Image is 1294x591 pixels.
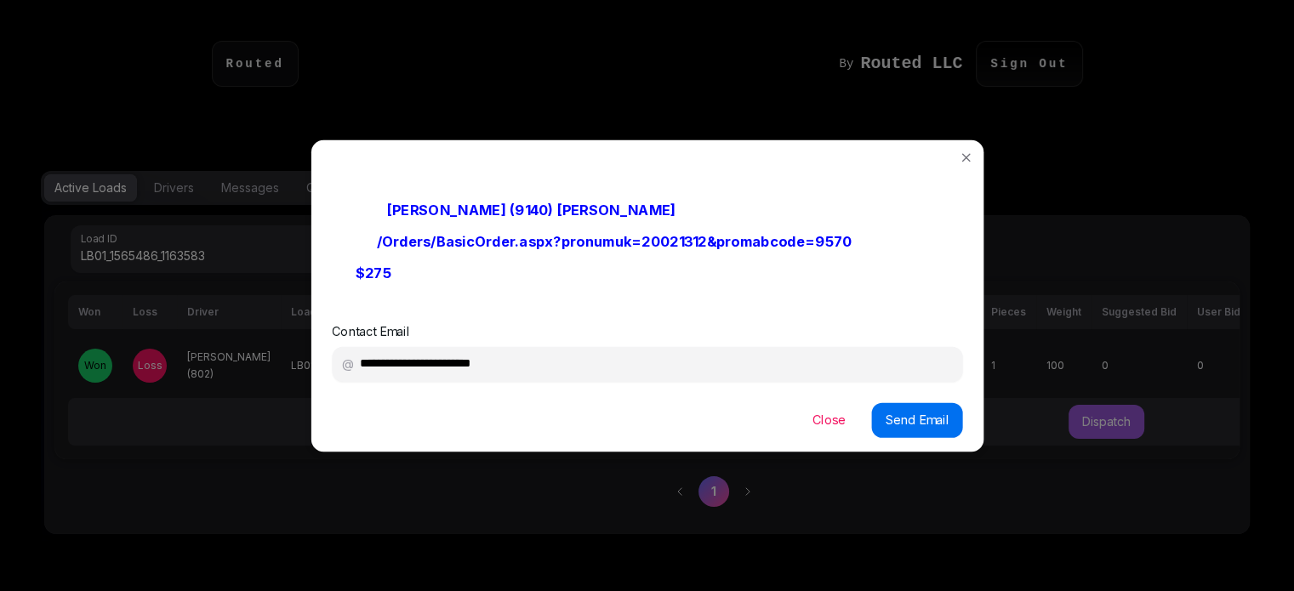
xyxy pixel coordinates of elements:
b: $ 275 [356,264,391,281]
p: Contact: [332,199,962,220]
p: Listing: [332,230,962,252]
button: Close [952,143,980,171]
header: Load: LB01_1565486_1163583 [311,139,983,192]
p: Bid: [332,262,962,283]
a: /Orders/BasicOrder.aspx?pronumuk=20021312&promabcode=9570 [377,232,852,250]
button: Send Email [871,402,962,437]
b: [PERSON_NAME] (9140) [PERSON_NAME] [387,201,676,219]
button: Close [794,402,864,437]
label: Contact Email [332,322,416,340]
input: Contact Email [355,346,952,381]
